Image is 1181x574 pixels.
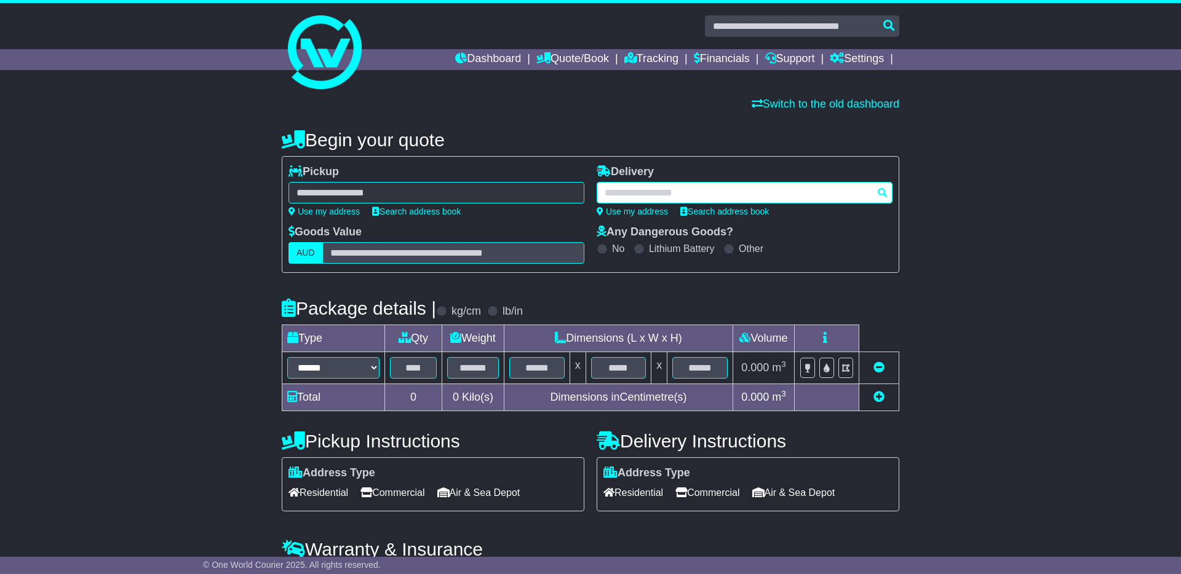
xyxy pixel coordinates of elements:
[830,49,884,70] a: Settings
[288,242,323,264] label: AUD
[781,360,786,369] sup: 3
[504,325,733,352] td: Dimensions (L x W x H)
[437,483,520,502] span: Air & Sea Depot
[612,243,624,254] label: No
[570,352,586,384] td: x
[282,325,385,352] td: Type
[451,305,481,318] label: kg/cm
[442,384,504,411] td: Kilo(s)
[873,391,885,403] a: Add new item
[597,226,733,239] label: Any Dangerous Goods?
[288,165,339,179] label: Pickup
[282,298,436,318] h4: Package details |
[781,389,786,398] sup: 3
[288,226,362,239] label: Goods Value
[597,165,654,179] label: Delivery
[739,243,763,254] label: Other
[288,483,348,502] span: Residential
[752,483,835,502] span: Air & Sea Depot
[651,352,667,384] td: x
[765,49,815,70] a: Support
[453,391,459,403] span: 0
[503,305,523,318] label: lb/in
[442,325,504,352] td: Weight
[597,206,668,216] a: Use my address
[282,431,584,451] h4: Pickup Instructions
[360,483,424,502] span: Commercial
[772,391,786,403] span: m
[455,49,521,70] a: Dashboard
[741,361,769,374] span: 0.000
[675,483,739,502] span: Commercial
[536,49,609,70] a: Quote/Book
[649,243,715,254] label: Lithium Battery
[385,384,442,411] td: 0
[203,560,381,570] span: © One World Courier 2025. All rights reserved.
[282,384,385,411] td: Total
[603,483,663,502] span: Residential
[772,361,786,374] span: m
[372,206,461,216] a: Search address book
[597,431,899,451] h4: Delivery Instructions
[603,466,690,480] label: Address Type
[733,325,794,352] td: Volume
[873,361,885,374] a: Remove this item
[504,384,733,411] td: Dimensions in Centimetre(s)
[752,98,899,110] a: Switch to the old dashboard
[680,206,769,216] a: Search address book
[288,206,360,216] a: Use my address
[597,182,893,203] typeahead: Please provide city
[282,539,899,559] h4: Warranty & Insurance
[694,49,750,70] a: Financials
[624,49,678,70] a: Tracking
[288,466,375,480] label: Address Type
[741,391,769,403] span: 0.000
[385,325,442,352] td: Qty
[282,130,899,150] h4: Begin your quote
